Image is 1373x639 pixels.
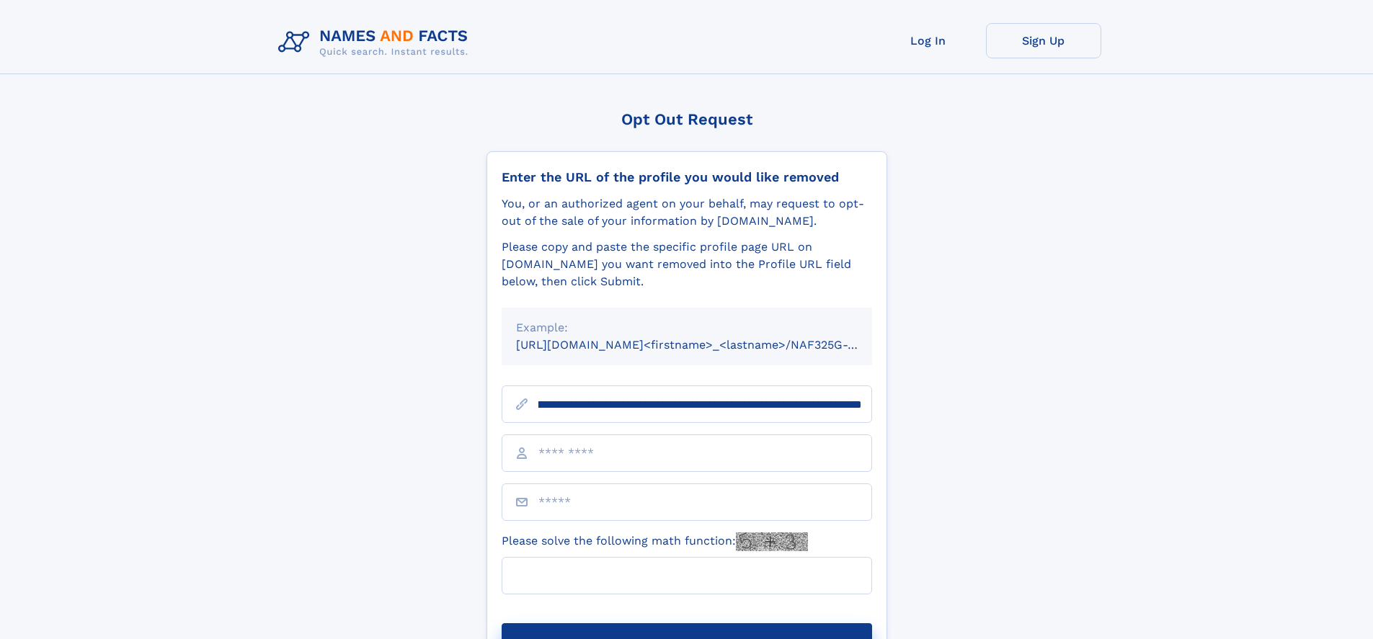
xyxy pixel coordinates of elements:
[502,238,872,290] div: Please copy and paste the specific profile page URL on [DOMAIN_NAME] you want removed into the Pr...
[516,338,899,352] small: [URL][DOMAIN_NAME]<firstname>_<lastname>/NAF325G-xxxxxxxx
[272,23,480,62] img: Logo Names and Facts
[986,23,1101,58] a: Sign Up
[502,169,872,185] div: Enter the URL of the profile you would like removed
[516,319,858,336] div: Example:
[502,195,872,230] div: You, or an authorized agent on your behalf, may request to opt-out of the sale of your informatio...
[871,23,986,58] a: Log In
[502,532,808,551] label: Please solve the following math function:
[486,110,887,128] div: Opt Out Request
